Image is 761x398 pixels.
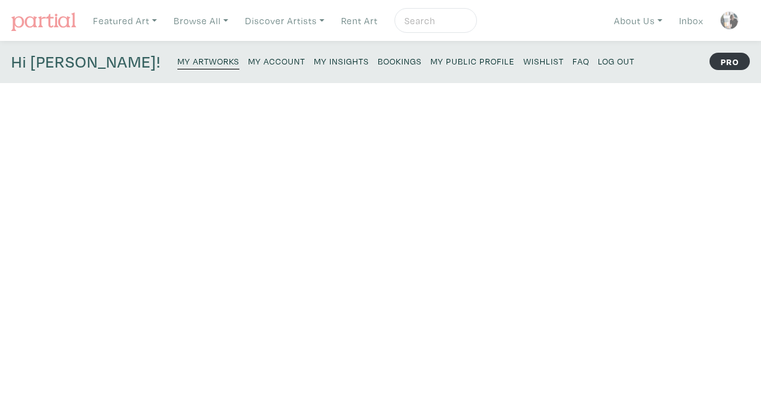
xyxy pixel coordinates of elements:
[523,52,564,69] a: Wishlist
[710,53,750,70] strong: PRO
[378,55,422,67] small: Bookings
[11,52,161,72] h4: Hi [PERSON_NAME]!
[177,55,239,67] small: My Artworks
[720,11,739,30] img: phpThumb.php
[608,8,668,33] a: About Us
[523,55,564,67] small: Wishlist
[598,52,634,69] a: Log Out
[378,52,422,69] a: Bookings
[314,52,369,69] a: My Insights
[177,52,239,69] a: My Artworks
[87,8,162,33] a: Featured Art
[430,55,515,67] small: My Public Profile
[168,8,234,33] a: Browse All
[248,55,305,67] small: My Account
[248,52,305,69] a: My Account
[430,52,515,69] a: My Public Profile
[572,52,589,69] a: FAQ
[674,8,709,33] a: Inbox
[403,13,465,29] input: Search
[572,55,589,67] small: FAQ
[336,8,383,33] a: Rent Art
[314,55,369,67] small: My Insights
[239,8,330,33] a: Discover Artists
[598,55,634,67] small: Log Out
